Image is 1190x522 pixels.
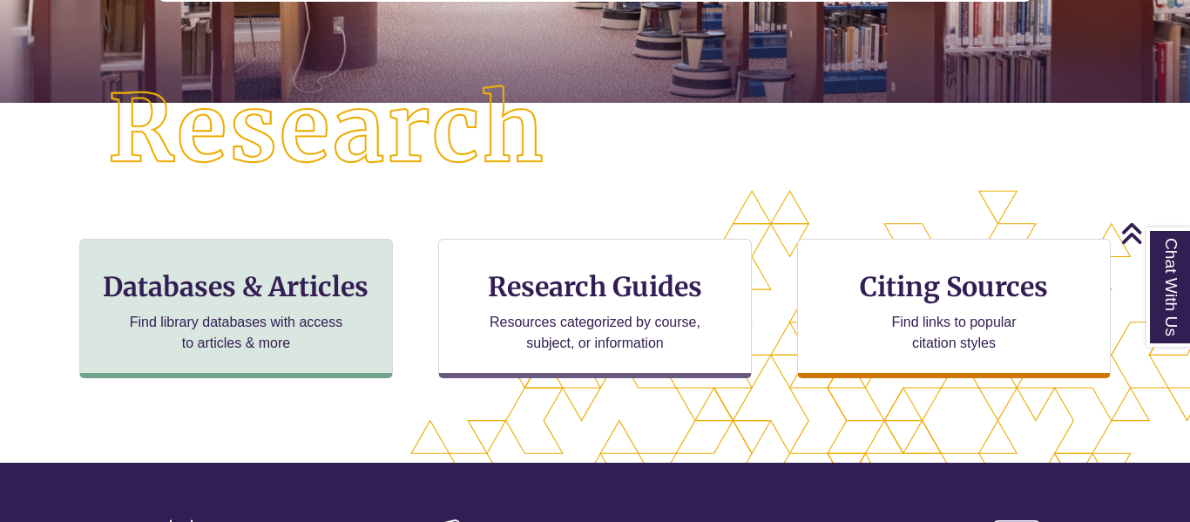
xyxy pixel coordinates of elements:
h3: Research Guides [453,270,737,303]
a: Research Guides Resources categorized by course, subject, or information [438,239,752,378]
img: Research [59,37,595,223]
p: Find library databases with access to articles & more [123,312,350,354]
h3: Databases & Articles [94,270,378,303]
p: Resources categorized by course, subject, or information [482,312,709,354]
a: Citing Sources Find links to popular citation styles [797,239,1111,378]
a: Databases & Articles Find library databases with access to articles & more [79,239,393,378]
p: Find links to popular citation styles [869,312,1039,354]
h3: Citing Sources [848,270,1060,303]
a: Back to Top [1120,221,1186,245]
